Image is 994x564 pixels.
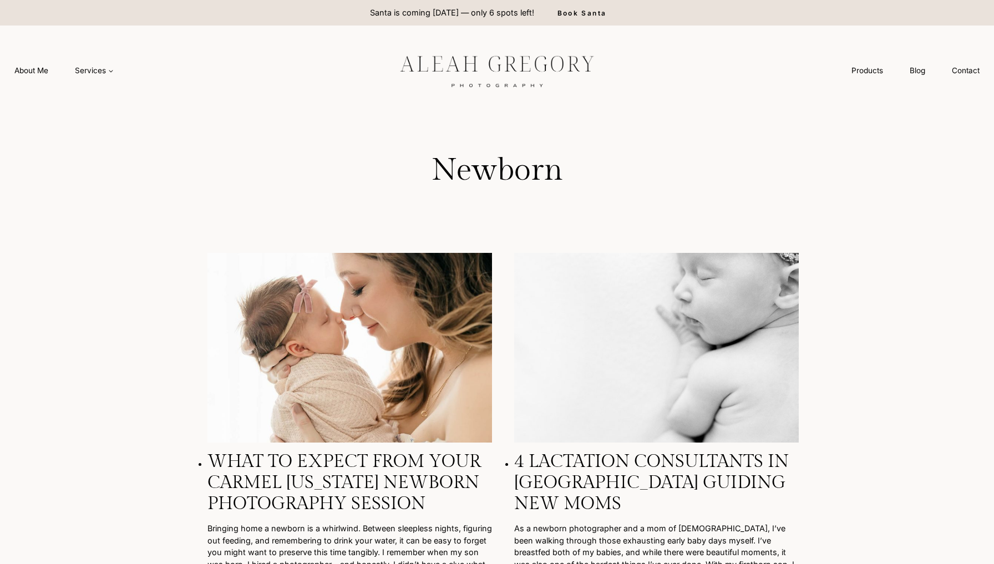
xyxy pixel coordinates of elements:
a: 4 Lactation Consultants In [GEOGRAPHIC_DATA] Guiding New Moms [514,451,789,515]
a: About Me [1,60,62,81]
a: Contact [939,60,993,81]
a: Services [62,60,127,81]
a: Blog [896,60,939,81]
a: What to Expect from Your Carmel Indiana Newborn Photography Session [207,253,492,443]
a: What to Expect from Your Carmel [US_STATE] Newborn Photography Session [207,451,481,515]
nav: Primary [1,60,127,81]
span: Services [75,65,114,76]
img: Mother snuggling baby girl wrapped in pink blanket [207,253,492,443]
h1: Newborn [432,152,563,189]
nav: Secondary [838,60,993,81]
img: aleah gregory logo [372,47,622,94]
a: 4 Lactation Consultants In Indianapolis Guiding New Moms [514,253,799,443]
p: Santa is coming [DATE] — only 6 spots left! [370,7,534,19]
a: Products [838,60,896,81]
img: Sleeping baby with jeweled headband [514,253,799,443]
